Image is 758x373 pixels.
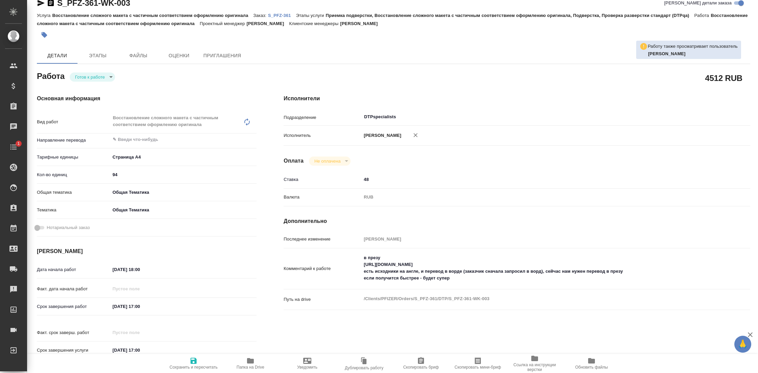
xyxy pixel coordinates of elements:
h4: Основная информация [37,95,257,103]
span: Оценки [163,51,195,60]
p: Общая тематика [37,189,110,196]
span: Сохранить и пересчитать [170,365,218,370]
p: Работа [694,13,711,18]
p: Тарифные единицы [37,154,110,161]
input: Пустое поле [361,234,711,244]
h2: 4512 RUB [705,72,742,84]
div: Готов к работе [70,72,115,82]
p: Вид работ [37,119,110,125]
span: Уведомить [297,365,317,370]
p: Восстановление сложного макета с частичным соответствием оформлению оригинала [52,13,253,18]
p: Факт. срок заверш. работ [37,329,110,336]
button: Удалить исполнителя [408,128,423,143]
input: ✎ Введи что-нибудь [110,265,169,274]
p: Направление перевода [37,137,110,144]
p: Приемка подверстки, Восстановление сложного макета с частичным соответствием оформлению оригинала... [326,13,694,18]
input: ✎ Введи что-нибудь [112,136,232,144]
span: Скопировать мини-бриф [454,365,501,370]
textarea: /Clients/PFIZER/Orders/S_PFZ-361/DTP/S_PFZ-361-WK-003 [361,293,711,305]
input: ✎ Введи что-нибудь [110,170,257,180]
button: Open [708,116,709,118]
button: Уведомить [279,354,336,373]
div: Общая Тематика [110,204,257,216]
p: Проектный менеджер [200,21,246,26]
p: Дата начала работ [37,266,110,273]
div: Страница А4 [110,151,257,163]
p: Срок завершения работ [37,303,110,310]
span: Папка на Drive [237,365,264,370]
span: Приглашения [203,51,241,60]
p: [PERSON_NAME] [340,21,383,26]
button: Обновить файлы [563,354,620,373]
button: Добавить тэг [37,27,52,42]
a: S_PFZ-361 [268,12,296,18]
button: Скопировать бриф [393,354,449,373]
p: Комментарий к работе [284,265,361,272]
button: Сохранить и пересчитать [165,354,222,373]
p: Подразделение [284,114,361,121]
textarea: в презу [URL][DOMAIN_NAME] есть исходники на англе, и перевод в ворде (заказчик сначала запросил ... [361,252,711,284]
button: Дублировать работу [336,354,393,373]
input: Пустое поле [110,284,169,294]
span: Ссылка на инструкции верстки [510,362,559,372]
div: RUB [361,191,711,203]
button: 🙏 [734,336,751,353]
input: ✎ Введи что-нибудь [110,345,169,355]
button: Ссылка на инструкции верстки [506,354,563,373]
span: Этапы [82,51,114,60]
span: Файлы [122,51,155,60]
button: Готов к работе [73,74,107,80]
div: Общая Тематика [110,187,257,198]
div: Готов к работе [309,157,351,166]
button: Не оплачена [312,158,342,164]
p: Путь на drive [284,296,361,303]
span: Детали [41,51,73,60]
p: Этапы услуги [296,13,326,18]
button: Open [253,139,254,140]
h4: Оплата [284,157,304,165]
p: Валюта [284,194,361,201]
h4: [PERSON_NAME] [37,247,257,255]
button: Папка на Drive [222,354,279,373]
p: Факт. дата начала работ [37,286,110,292]
p: Тематика [37,207,110,213]
p: S_PFZ-361 [268,13,296,18]
input: ✎ Введи что-нибудь [110,302,169,311]
button: Скопировать мини-бриф [449,354,506,373]
h2: Работа [37,69,65,82]
span: Обновить файлы [575,365,608,370]
span: 1 [13,140,24,147]
span: Нотариальный заказ [47,224,90,231]
input: ✎ Введи что-нибудь [361,174,711,184]
p: Клиентские менеджеры [289,21,340,26]
p: Заказ: [253,13,268,18]
p: Услуга [37,13,52,18]
input: Пустое поле [110,328,169,337]
p: [PERSON_NAME] [361,132,401,139]
span: Скопировать бриф [403,365,439,370]
span: Дублировать работу [345,366,383,370]
p: [PERSON_NAME] [247,21,289,26]
h4: Дополнительно [284,217,750,225]
p: Ставка [284,176,361,183]
p: Исполнитель [284,132,361,139]
p: Кол-во единиц [37,171,110,178]
p: Последнее изменение [284,236,361,243]
a: 1 [2,139,25,156]
span: 🙏 [737,337,749,351]
h4: Исполнители [284,95,750,103]
p: Срок завершения услуги [37,347,110,354]
p: Работу также просматривает пользователь [648,43,738,50]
